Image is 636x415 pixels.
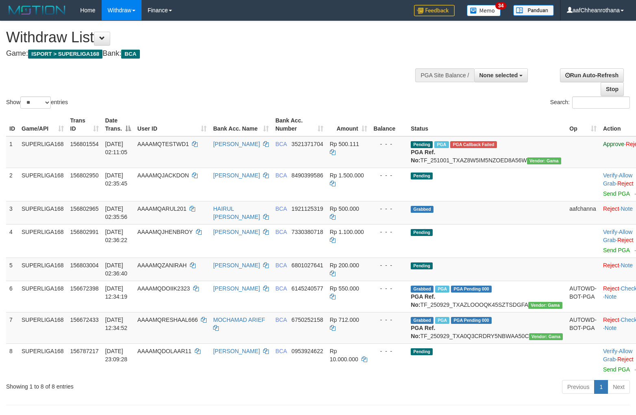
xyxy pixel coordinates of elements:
[603,141,624,147] a: Approve
[105,348,128,363] span: [DATE] 23:09:28
[6,50,416,58] h4: Game: Bank:
[6,168,18,201] td: 2
[603,229,632,243] span: ·
[67,113,102,136] th: Trans ID: activate to sort column ascending
[213,205,260,220] a: HAIRUL [PERSON_NAME]
[617,356,634,363] a: Reject
[105,285,128,300] span: [DATE] 12:34:19
[621,262,633,269] a: Note
[603,172,632,187] span: ·
[605,325,617,331] a: Note
[603,262,619,269] a: Reject
[137,262,187,269] span: AAAAMQZANIRAH
[411,317,433,324] span: Grabbed
[292,141,323,147] span: Copy 3521371704 to clipboard
[105,172,128,187] span: [DATE] 02:35:45
[6,4,68,16] img: MOTION_logo.png
[6,201,18,224] td: 3
[330,317,359,323] span: Rp 712.000
[572,96,630,109] input: Search:
[603,229,632,243] a: Allow Grab
[594,380,608,394] a: 1
[411,229,433,236] span: Pending
[213,229,260,235] a: [PERSON_NAME]
[603,172,617,179] a: Verify
[137,348,192,354] span: AAAAMQDOLAAR11
[603,348,617,354] a: Verify
[6,136,18,168] td: 1
[70,141,99,147] span: 156801554
[70,285,99,292] span: 156672398
[6,258,18,281] td: 5
[275,205,287,212] span: BCA
[292,348,323,354] span: Copy 0953924622 to clipboard
[213,172,260,179] a: [PERSON_NAME]
[374,140,405,148] div: - - -
[18,201,67,224] td: SUPERLIGA168
[479,72,518,79] span: None selected
[411,262,433,269] span: Pending
[435,317,449,324] span: Marked by aafsoycanthlai
[374,347,405,355] div: - - -
[137,317,198,323] span: AAAAMQRESHAAL666
[330,205,359,212] span: Rp 500.000
[566,113,600,136] th: Op: activate to sort column ascending
[6,224,18,258] td: 4
[18,343,67,377] td: SUPERLIGA168
[605,293,617,300] a: Note
[603,205,619,212] a: Reject
[374,171,405,179] div: - - -
[495,2,506,9] span: 34
[275,262,287,269] span: BCA
[6,96,68,109] label: Show entries
[275,229,287,235] span: BCA
[102,113,134,136] th: Date Trans.: activate to sort column descending
[603,348,632,363] a: Allow Grab
[411,325,435,339] b: PGA Ref. No:
[566,281,600,312] td: AUTOWD-BOT-PGA
[18,168,67,201] td: SUPERLIGA168
[411,286,433,293] span: Grabbed
[137,205,187,212] span: AAAAMQARUL201
[617,237,634,243] a: Reject
[603,366,629,373] a: Send PGA
[292,262,323,269] span: Copy 6801027641 to clipboard
[275,172,287,179] span: BCA
[451,286,492,293] span: PGA Pending
[414,5,455,16] img: Feedback.jpg
[70,262,99,269] span: 156803004
[292,229,323,235] span: Copy 7330380718 to clipboard
[527,157,561,164] span: Vendor URL: https://trx31.1velocity.biz
[603,348,632,363] span: ·
[213,348,260,354] a: [PERSON_NAME]
[330,172,364,179] span: Rp 1.500.000
[18,224,67,258] td: SUPERLIGA168
[451,317,492,324] span: PGA Pending
[213,285,260,292] a: [PERSON_NAME]
[450,141,497,148] span: PGA Error
[411,206,433,213] span: Grabbed
[70,348,99,354] span: 156787217
[70,205,99,212] span: 156802965
[621,205,633,212] a: Note
[560,68,624,82] a: Run Auto-Refresh
[6,343,18,377] td: 8
[603,172,632,187] a: Allow Grab
[70,317,99,323] span: 156672433
[330,229,364,235] span: Rp 1.100.000
[513,5,554,16] img: panduan.png
[474,68,528,82] button: None selected
[6,281,18,312] td: 6
[105,262,128,277] span: [DATE] 02:36:40
[566,312,600,343] td: AUTOWD-BOT-PGA
[275,285,287,292] span: BCA
[601,82,624,96] a: Stop
[374,228,405,236] div: - - -
[407,113,566,136] th: Status
[374,205,405,213] div: - - -
[330,262,359,269] span: Rp 200.000
[566,201,600,224] td: aafchanna
[18,136,67,168] td: SUPERLIGA168
[6,379,259,391] div: Showing 1 to 8 of 8 entries
[6,312,18,343] td: 7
